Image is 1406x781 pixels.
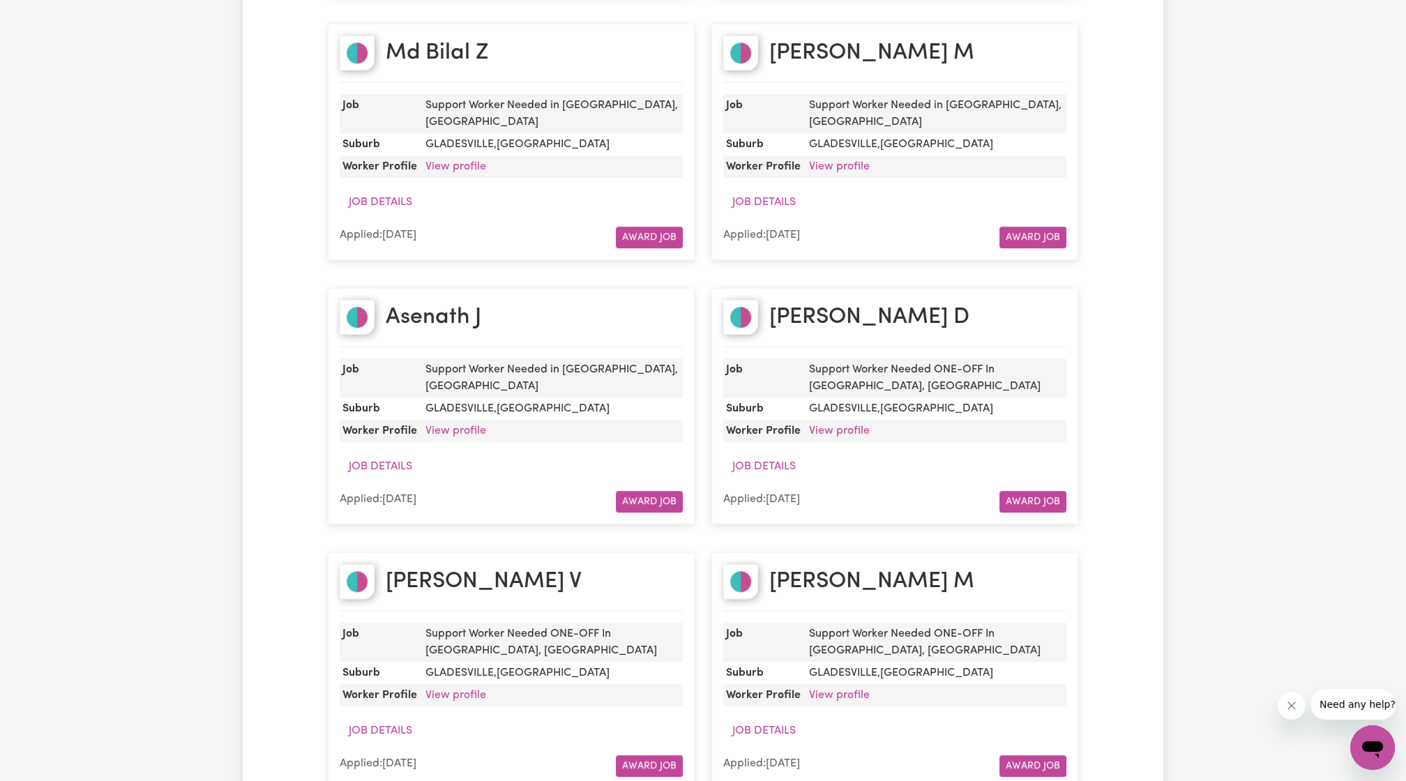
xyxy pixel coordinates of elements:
button: Award Job [999,227,1066,248]
dt: Suburb [340,397,420,420]
img: Christina [723,564,758,599]
img: Andrea [340,564,375,599]
span: Applied: [DATE] [723,229,800,241]
dt: Job [723,358,803,397]
a: View profile [809,161,870,172]
dd: GLADESVILLE , [GEOGRAPHIC_DATA] [803,133,1066,156]
span: Applied: [DATE] [723,758,800,769]
a: View profile [425,690,486,701]
button: Job Details [723,453,805,480]
dt: Suburb [723,662,803,684]
a: View profile [809,425,870,437]
button: Job Details [340,189,421,215]
span: Applied: [DATE] [340,758,416,769]
button: Job Details [723,718,805,744]
dt: Job [340,623,420,662]
h2: [PERSON_NAME] M [769,40,974,66]
dd: GLADESVILLE , [GEOGRAPHIC_DATA] [420,133,683,156]
img: Md Bilal [340,36,375,70]
button: Award Job [616,227,683,248]
dd: Support Worker Needed ONE-OFF In [GEOGRAPHIC_DATA], [GEOGRAPHIC_DATA] [803,623,1066,662]
img: Raj [723,300,758,335]
dt: Worker Profile [340,156,420,178]
dt: Suburb [340,662,420,684]
dt: Job [340,94,420,133]
dt: Worker Profile [340,420,420,442]
button: Award Job [999,755,1066,777]
a: View profile [425,425,486,437]
dt: Worker Profile [723,684,803,706]
dt: Suburb [723,397,803,420]
button: Award Job [616,755,683,777]
img: Michelle [723,36,758,70]
span: Need any help? [8,10,84,21]
dd: Support Worker Needed ONE-OFF In [GEOGRAPHIC_DATA], [GEOGRAPHIC_DATA] [420,623,683,662]
iframe: Close message [1278,692,1306,720]
dt: Worker Profile [340,684,420,706]
h2: [PERSON_NAME] M [769,568,974,595]
span: Applied: [DATE] [723,494,800,505]
h2: [PERSON_NAME] D [769,304,969,331]
h2: Md Bilal Z [386,40,488,66]
iframe: Message from company [1311,689,1395,720]
dd: GLADESVILLE , [GEOGRAPHIC_DATA] [420,662,683,684]
img: Asenath [340,300,375,335]
dt: Worker Profile [723,420,803,442]
dd: GLADESVILLE , [GEOGRAPHIC_DATA] [803,397,1066,420]
dt: Suburb [340,133,420,156]
button: Award Job [616,491,683,513]
iframe: Button to launch messaging window [1350,725,1395,770]
dt: Job [723,623,803,662]
dt: Job [723,94,803,133]
dd: Support Worker Needed in [GEOGRAPHIC_DATA], [GEOGRAPHIC_DATA] [420,94,683,133]
a: View profile [425,161,486,172]
button: Award Job [999,491,1066,513]
dd: Support Worker Needed ONE-OFF In [GEOGRAPHIC_DATA], [GEOGRAPHIC_DATA] [803,358,1066,397]
button: Job Details [340,718,421,744]
a: View profile [809,690,870,701]
dd: GLADESVILLE , [GEOGRAPHIC_DATA] [420,397,683,420]
dd: Support Worker Needed in [GEOGRAPHIC_DATA], [GEOGRAPHIC_DATA] [803,94,1066,133]
dt: Suburb [723,133,803,156]
button: Job Details [723,189,805,215]
h2: Asenath J [386,304,481,331]
dd: GLADESVILLE , [GEOGRAPHIC_DATA] [803,662,1066,684]
dd: Support Worker Needed in [GEOGRAPHIC_DATA], [GEOGRAPHIC_DATA] [420,358,683,397]
span: Applied: [DATE] [340,229,416,241]
span: Applied: [DATE] [340,494,416,505]
h2: [PERSON_NAME] V [386,568,582,595]
button: Job Details [340,453,421,480]
dt: Worker Profile [723,156,803,178]
dt: Job [340,358,420,397]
